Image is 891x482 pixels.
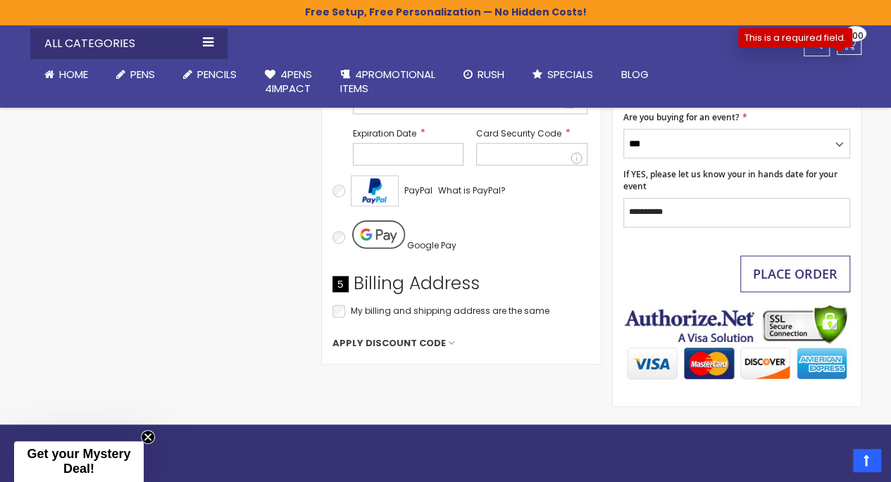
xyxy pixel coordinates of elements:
span: 500 [847,29,864,42]
img: Acceptance Mark [351,175,399,206]
a: Rush [449,59,518,90]
label: Expiration Date [353,127,464,140]
span: Apply Discount Code [332,337,446,350]
span: 4PROMOTIONAL ITEMS [340,67,435,96]
a: Blog [607,59,663,90]
div: Billing Address [332,272,590,303]
a: 4PROMOTIONALITEMS [326,59,449,105]
div: All Categories [30,28,228,59]
span: Pens [130,67,155,82]
span: Blog [621,67,649,82]
span: Get your Mystery Deal! [27,447,130,476]
span: If YES, please let us know your in hands date for your event [623,168,837,191]
a: Top [853,449,880,471]
img: Pay with Google Pay [352,220,405,248]
a: Pencils [169,59,251,90]
a: Specials [518,59,607,90]
span: Rush [478,67,504,82]
span: My billing and shipping address are the same [351,305,549,317]
span: Specials [547,67,593,82]
span: Pencils [197,67,237,82]
a: 4Pens4impact [251,59,326,105]
a: Pens [102,59,169,90]
button: Close teaser [141,430,155,444]
label: Card Security Code [476,127,587,140]
a: 500 [837,30,861,55]
button: Place Order [740,255,850,292]
span: Place Order [753,265,837,282]
span: PayPal [404,184,432,196]
span: Google Pay [407,239,456,251]
span: 4Pens 4impact [265,67,312,96]
div: This is a required field. [738,27,852,47]
a: What is PayPal? [438,182,506,199]
span: Home [59,67,88,82]
span: Are you buying for an event? [623,111,739,123]
span: What is PayPal? [438,184,506,196]
a: Home [30,59,102,90]
div: Get your Mystery Deal!Close teaser [14,441,144,482]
